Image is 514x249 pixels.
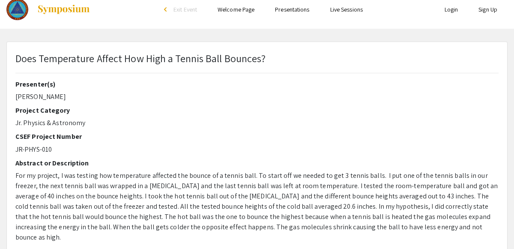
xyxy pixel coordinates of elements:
[218,6,254,13] a: Welcome Page
[15,144,499,155] p: JR-PHYS-010
[15,80,499,88] h2: Presenter(s)
[275,6,309,13] a: Presentations
[15,132,499,141] h2: CSEF Project Number
[15,159,499,167] h2: Abstract or Description
[164,7,169,12] div: arrow_back_ios
[445,6,458,13] a: Login
[15,106,499,114] h2: Project Category
[15,118,499,128] p: Jr. Physics & Astronomy
[478,6,497,13] a: Sign Up
[15,92,499,102] p: [PERSON_NAME]
[37,4,90,15] img: Symposium by ForagerOne
[173,6,197,13] span: Exit Event
[15,51,266,66] p: Does Temperature Affect How High a Tennis Ball Bounces?
[15,171,498,242] span: For my project, I was testing how temperature affected the bounce of a tennis ball. To start off ...
[330,6,363,13] a: Live Sessions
